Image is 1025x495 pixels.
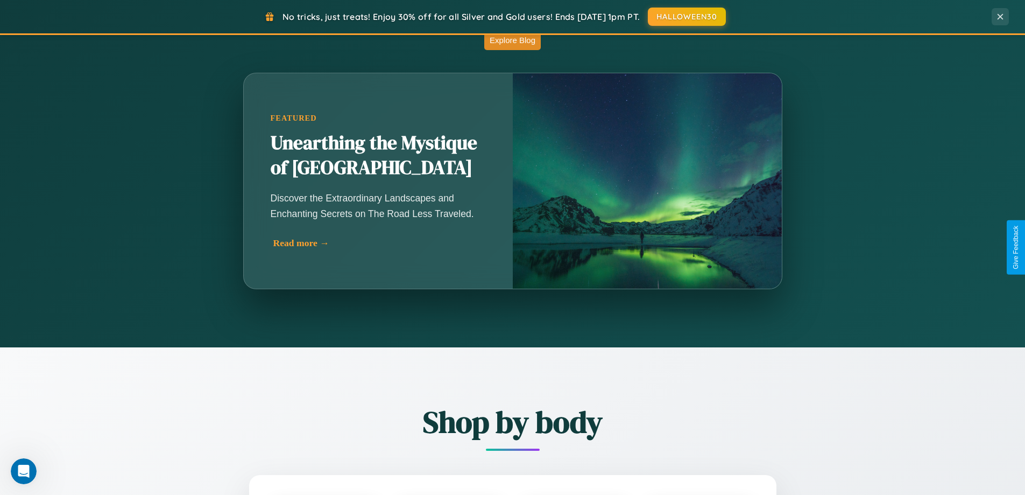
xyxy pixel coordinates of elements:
[282,11,640,22] span: No tricks, just treats! Enjoy 30% off for all Silver and Gold users! Ends [DATE] 1pm PT.
[273,238,489,249] div: Read more →
[190,401,836,443] h2: Shop by body
[11,458,37,484] iframe: Intercom live chat
[271,191,486,221] p: Discover the Extraordinary Landscapes and Enchanting Secrets on The Road Less Traveled.
[1012,226,1020,269] div: Give Feedback
[484,30,541,50] button: Explore Blog
[271,114,486,123] div: Featured
[271,131,486,180] h2: Unearthing the Mystique of [GEOGRAPHIC_DATA]
[648,8,726,26] button: HALLOWEEN30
